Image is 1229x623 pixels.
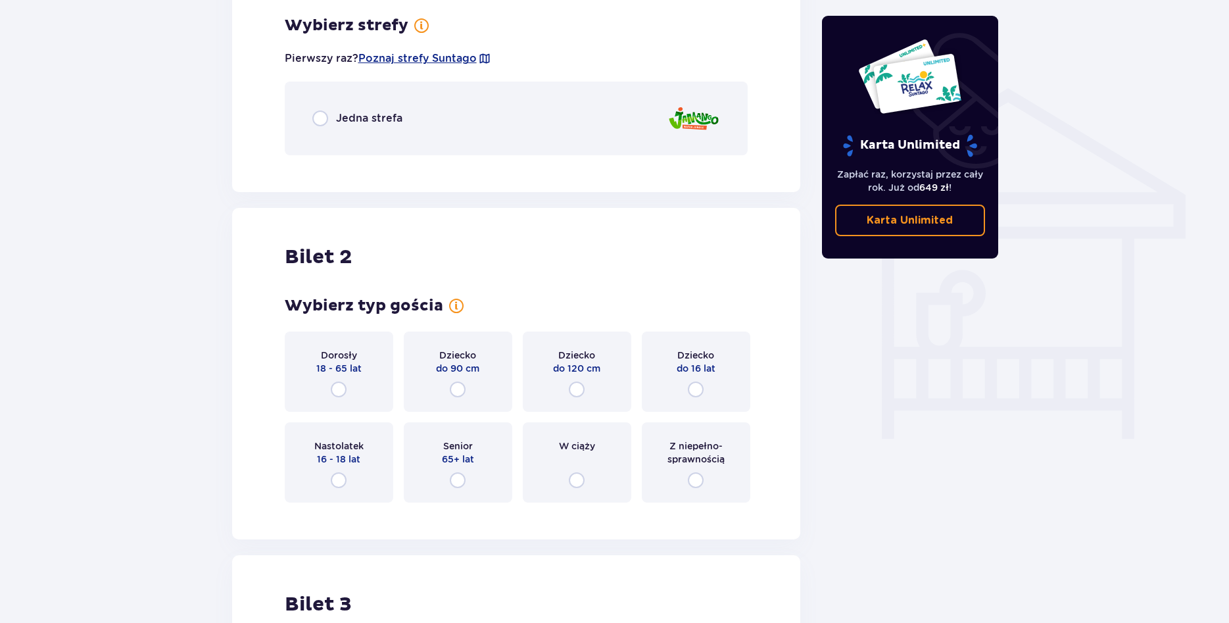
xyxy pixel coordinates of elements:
[436,362,479,375] span: do 90 cm
[553,362,600,375] span: do 120 cm
[285,245,352,270] h2: Bilet 2
[285,16,408,36] h3: Wybierz strefy
[285,592,352,617] h2: Bilet 3
[867,213,953,228] p: Karta Unlimited
[677,362,715,375] span: do 16 lat
[919,182,949,193] span: 649 zł
[654,439,738,466] span: Z niepełno­sprawnością
[314,439,364,453] span: Nastolatek
[316,362,362,375] span: 18 - 65 lat
[285,51,491,66] p: Pierwszy raz?
[842,134,978,157] p: Karta Unlimited
[317,453,360,466] span: 16 - 18 lat
[559,439,595,453] span: W ciąży
[558,349,595,362] span: Dziecko
[835,168,985,194] p: Zapłać raz, korzystaj przez cały rok. Już od !
[358,51,477,66] a: Poznaj strefy Suntago
[857,38,962,114] img: Dwie karty całoroczne do Suntago z napisem 'UNLIMITED RELAX', na białym tle z tropikalnymi liśćmi...
[667,100,720,137] img: Jamango
[677,349,714,362] span: Dziecko
[285,296,443,316] h3: Wybierz typ gościa
[443,439,473,453] span: Senior
[439,349,476,362] span: Dziecko
[321,349,357,362] span: Dorosły
[835,205,985,236] a: Karta Unlimited
[442,453,474,466] span: 65+ lat
[336,111,402,126] span: Jedna strefa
